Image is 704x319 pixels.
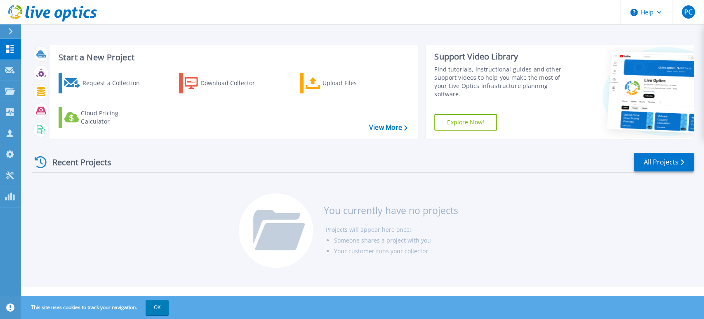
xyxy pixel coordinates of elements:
[334,246,458,257] li: Your customer runs your collector
[684,9,692,15] span: PC
[32,152,122,172] div: Recent Projects
[322,75,388,91] div: Upload Files
[325,224,458,235] li: Projects will appear here once:
[434,51,570,62] div: Support Video Library
[59,107,151,128] a: Cloud Pricing Calculator
[300,73,392,93] a: Upload Files
[23,300,169,315] span: This site uses cookies to track your navigation.
[81,109,147,126] div: Cloud Pricing Calculator
[82,75,148,91] div: Request a Collection
[634,153,694,171] a: All Projects
[179,73,271,93] a: Download Collector
[434,65,570,98] div: Find tutorials, instructional guides and other support videos to help you make the most of your L...
[59,53,407,62] h3: Start a New Project
[200,75,266,91] div: Download Collector
[369,124,407,131] a: View More
[323,206,458,215] h3: You currently have no projects
[334,235,458,246] li: Someone shares a project with you
[59,73,151,93] a: Request a Collection
[434,114,497,131] a: Explore Now!
[146,300,169,315] button: OK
